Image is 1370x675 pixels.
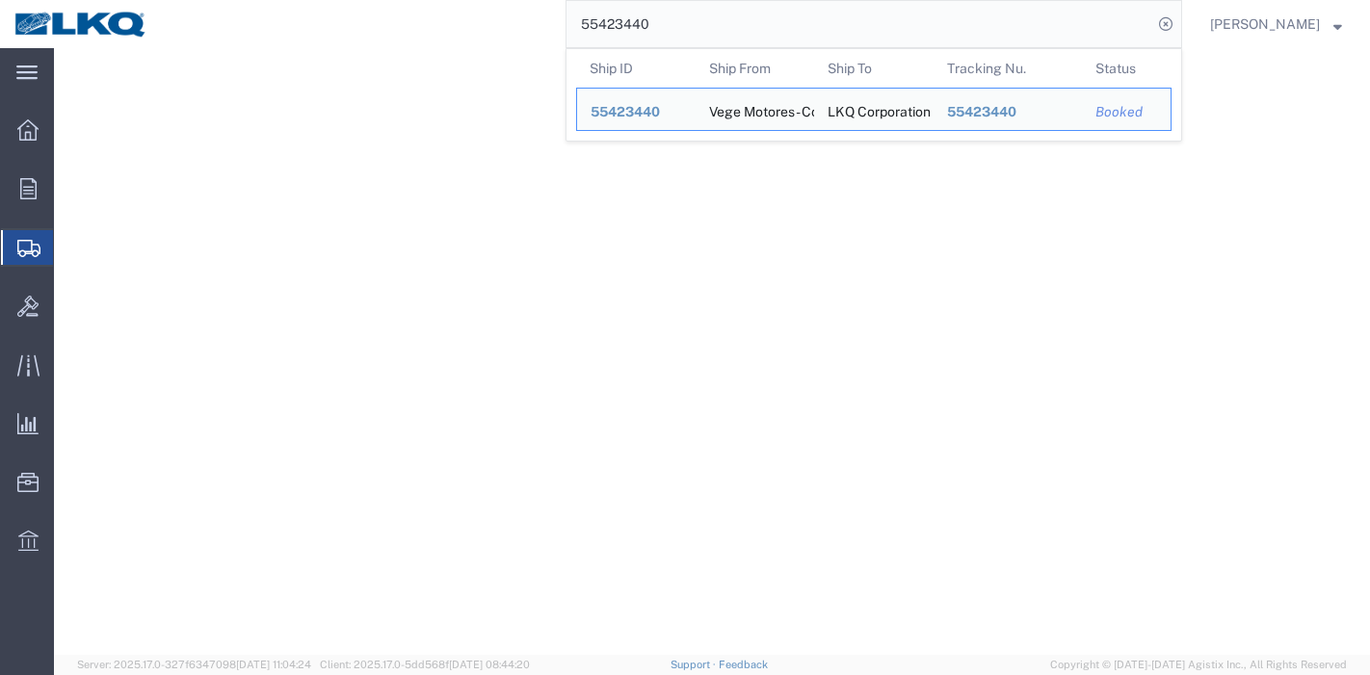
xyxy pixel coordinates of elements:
button: [PERSON_NAME] [1209,13,1343,36]
span: 55423440 [947,104,1016,119]
th: Ship ID [576,49,696,88]
th: Status [1082,49,1172,88]
div: Booked [1095,102,1157,122]
div: 55423440 [591,102,682,122]
div: Vege Motores - Co Laser Forwarding INC. [709,89,802,130]
th: Tracking Nu. [934,49,1083,88]
span: 55423440 [591,104,660,119]
span: Copyright © [DATE]-[DATE] Agistix Inc., All Rights Reserved [1050,657,1347,673]
table: Search Results [576,49,1181,141]
a: Support [671,659,719,670]
img: logo [13,10,148,39]
span: [DATE] 08:44:20 [449,659,530,670]
th: Ship From [696,49,815,88]
iframe: To enrich screen reader interactions, please activate Accessibility in Grammarly extension settings [54,48,1370,655]
span: Praveen Nagaraj [1210,13,1320,35]
input: Search for shipment number, reference number [566,1,1152,47]
span: [DATE] 11:04:24 [236,659,311,670]
th: Ship To [814,49,934,88]
span: Server: 2025.17.0-327f6347098 [77,659,311,670]
span: Client: 2025.17.0-5dd568f [320,659,530,670]
a: Feedback [719,659,768,670]
div: LKQ Corporation [828,89,920,130]
div: 55423440 [947,102,1069,122]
